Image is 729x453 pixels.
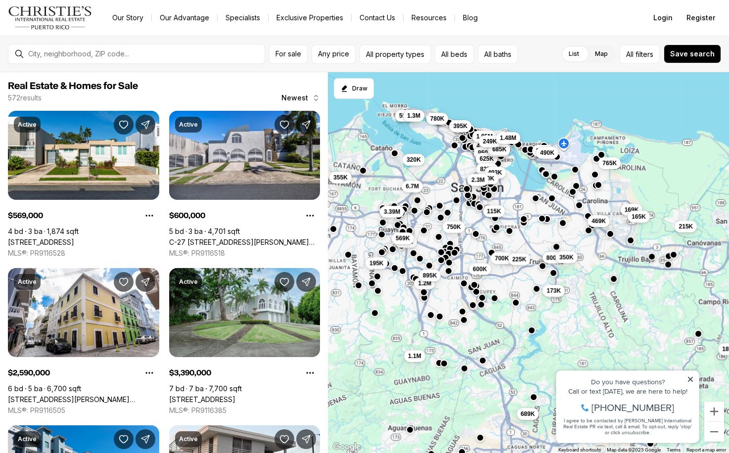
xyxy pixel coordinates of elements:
[516,408,539,420] button: 689K
[8,395,159,404] a: 152 CALLE LUNA, SAN JUAN PR, 00901
[447,223,461,230] span: 750K
[369,259,384,267] span: 195K
[300,363,320,383] button: Property options
[404,350,425,362] button: 1.1M
[136,429,155,449] button: Share Property
[403,153,425,165] button: 320K
[281,94,308,102] span: Newest
[472,140,495,152] button: 450K
[488,143,510,155] button: 685K
[476,163,498,175] button: 825K
[478,149,492,157] span: 950K
[334,78,374,99] button: Start drawing
[681,8,721,28] button: Register
[473,265,487,273] span: 600K
[179,278,198,286] p: Active
[491,252,513,264] button: 700K
[686,447,726,453] a: Report a map error
[561,45,587,63] label: List
[488,169,502,177] span: 493K
[542,251,564,263] button: 800K
[18,435,37,443] p: Active
[532,145,554,157] button: 375K
[540,149,554,157] span: 490K
[430,114,444,122] span: 780K
[602,159,617,167] span: 765K
[476,142,491,150] span: 450K
[512,255,526,263] span: 225K
[333,173,348,181] span: 355K
[296,272,316,292] button: Share Property
[620,45,660,64] button: Allfilters
[624,206,638,214] span: 169K
[478,45,518,64] button: All baths
[384,207,400,215] span: 3.39M
[483,137,497,145] span: 249K
[679,222,693,230] span: 215K
[179,121,198,129] p: Active
[467,174,489,186] button: 2.3M
[296,429,316,449] button: Share Property
[484,167,506,179] button: 493K
[598,157,621,169] button: 765K
[365,257,388,269] button: 195K
[8,238,74,247] a: A12 CALLE 4, GUAYNABO PR, 00966
[492,145,506,153] span: 685K
[407,155,421,163] span: 320K
[418,270,441,281] button: 895K
[395,236,417,248] button: 535K
[587,45,616,63] label: Map
[404,11,455,25] a: Resources
[179,435,198,443] p: Active
[426,112,448,124] button: 780K
[12,61,141,80] span: I agree to be contacted by [PERSON_NAME] International Real Estate PR via text, call & email. To ...
[312,45,356,64] button: Any price
[476,132,493,140] span: 1.95M
[380,205,404,217] button: 3.39M
[395,109,417,121] button: 595K
[352,11,403,25] button: Contact Us
[628,210,650,222] button: 165K
[496,132,520,144] button: 1.48M
[169,238,320,247] a: C-27 CALLE CALZADA C-27 URB EL REMANSO, SAN JUAN PR, 00926
[274,272,294,292] button: Save Property: 504 TINTILLO HILLS ESTATES RD
[500,134,516,142] span: 1.48M
[396,234,410,242] span: 569K
[269,11,351,25] a: Exclusive Properties
[275,50,301,58] span: For sale
[495,254,509,262] span: 700K
[675,220,697,232] button: 215K
[8,81,138,91] span: Real Estate & Homes for Sale
[300,206,320,226] button: Property options
[18,278,37,286] p: Active
[275,88,326,108] button: Newest
[399,238,413,246] span: 535K
[406,182,419,190] span: 6.7M
[329,171,352,183] button: 355K
[8,6,92,30] a: logo
[435,45,474,64] button: All beds
[114,429,134,449] button: Save Property: Camino TERRAVERDE #D409
[392,232,414,244] button: 569K
[704,402,724,421] button: Zoom in
[536,147,550,155] span: 375K
[139,206,159,226] button: Property options
[455,11,486,25] a: Blog
[667,447,681,453] a: Terms (opens in new tab)
[418,279,431,287] span: 1.2M
[704,422,724,442] button: Zoom out
[469,263,491,275] button: 600K
[360,45,431,64] button: All property types
[136,272,155,292] button: Share Property
[407,112,420,120] span: 1.3M
[274,429,294,449] button: Save Property: 1 VENUS GARDES
[104,11,151,25] a: Our Story
[487,207,501,215] span: 115K
[479,136,501,147] button: 249K
[480,175,494,182] span: 680K
[607,447,661,453] span: Map data ©2025 Google
[218,11,268,25] a: Specialists
[632,212,646,220] span: 165K
[508,253,530,265] button: 225K
[588,215,610,226] button: 469K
